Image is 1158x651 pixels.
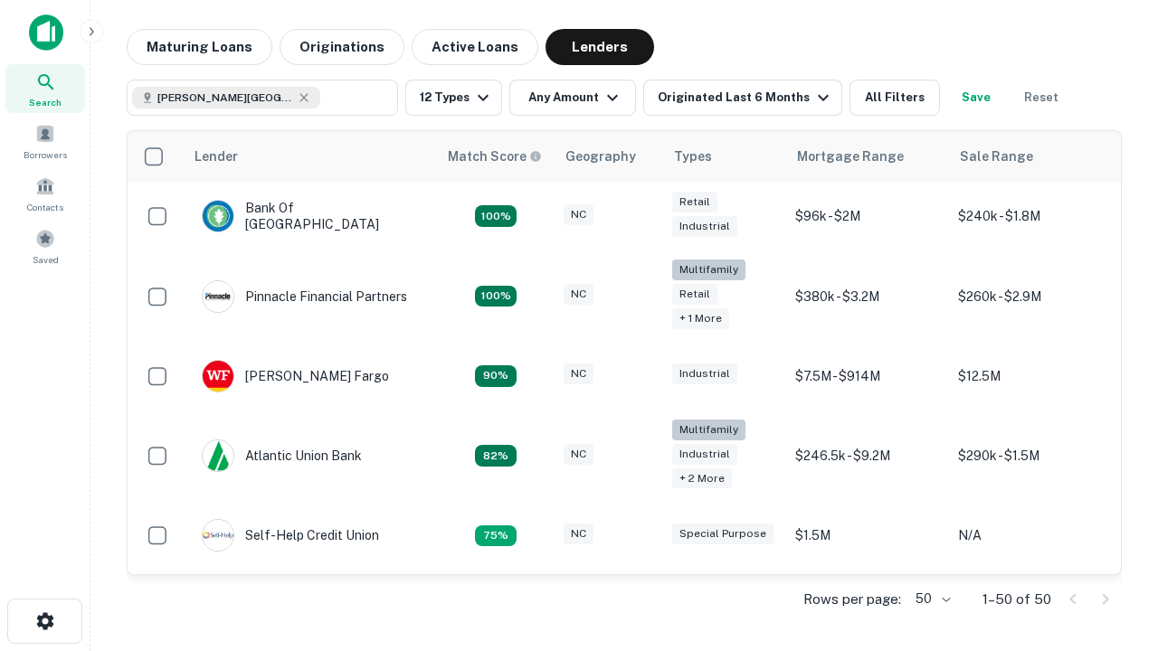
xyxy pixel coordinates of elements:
[475,445,517,467] div: Matching Properties: 11, hasApolloMatch: undefined
[949,250,1112,342] td: $260k - $2.9M
[5,117,85,165] a: Borrowers
[658,87,834,108] div: Originated Last 6 Months
[672,216,737,237] div: Industrial
[643,80,842,116] button: Originated Last 6 Months
[960,146,1033,167] div: Sale Range
[786,410,949,502] td: $246.5k - $9.2M
[672,363,737,384] div: Industrial
[982,589,1051,610] p: 1–50 of 50
[202,280,407,313] div: Pinnacle Financial Partners
[157,90,293,106] span: [PERSON_NAME][GEOGRAPHIC_DATA], [GEOGRAPHIC_DATA]
[803,589,901,610] p: Rows per page:
[280,29,404,65] button: Originations
[947,80,1005,116] button: Save your search to get updates of matches that match your search criteria.
[1012,80,1070,116] button: Reset
[850,80,940,116] button: All Filters
[203,440,233,471] img: picture
[203,520,233,551] img: picture
[663,131,786,182] th: Types
[202,519,379,552] div: Self-help Credit Union
[564,204,593,225] div: NC
[564,284,593,305] div: NC
[546,29,654,65] button: Lenders
[195,146,238,167] div: Lender
[33,252,59,267] span: Saved
[949,410,1112,502] td: $290k - $1.5M
[672,259,745,280] div: Multifamily
[564,363,593,384] div: NC
[5,169,85,218] a: Contacts
[127,29,272,65] button: Maturing Loans
[202,200,419,232] div: Bank Of [GEOGRAPHIC_DATA]
[5,64,85,113] a: Search
[203,281,233,312] img: picture
[475,525,517,547] div: Matching Properties: 10, hasApolloMatch: undefined
[908,586,954,612] div: 50
[29,14,63,51] img: capitalize-icon.png
[202,360,389,392] div: [PERSON_NAME] Fargo
[672,524,774,544] div: Special Purpose
[564,444,593,465] div: NC
[475,286,517,307] div: Matching Properties: 24, hasApolloMatch: undefined
[797,146,904,167] div: Mortgage Range
[672,284,717,305] div: Retail
[203,361,233,392] img: picture
[674,146,712,167] div: Types
[949,501,1112,570] td: N/A
[24,147,67,162] span: Borrowers
[672,468,732,489] div: + 2 more
[184,131,437,182] th: Lender
[786,182,949,250] td: $96k - $2M
[786,342,949,410] td: $7.5M - $914M
[672,192,717,212] div: Retail
[1068,448,1158,535] iframe: Chat Widget
[565,146,636,167] div: Geography
[405,80,502,116] button: 12 Types
[786,501,949,570] td: $1.5M
[564,524,593,544] div: NC
[448,146,538,166] h6: Match Score
[475,365,517,387] div: Matching Properties: 12, hasApolloMatch: undefined
[202,439,362,472] div: Atlantic Union Bank
[437,131,555,182] th: Capitalize uses an advanced AI algorithm to match your search with the best lender. The match sco...
[949,131,1112,182] th: Sale Range
[448,146,542,166] div: Capitalize uses an advanced AI algorithm to match your search with the best lender. The match sco...
[27,200,63,214] span: Contacts
[203,201,233,231] img: picture
[949,182,1112,250] td: $240k - $1.8M
[509,80,636,116] button: Any Amount
[412,29,538,65] button: Active Loans
[672,420,745,440] div: Multifamily
[475,205,517,227] div: Matching Properties: 14, hasApolloMatch: undefined
[672,444,737,465] div: Industrial
[786,131,949,182] th: Mortgage Range
[29,95,62,109] span: Search
[672,308,729,329] div: + 1 more
[5,222,85,270] a: Saved
[949,342,1112,410] td: $12.5M
[555,131,663,182] th: Geography
[786,250,949,342] td: $380k - $3.2M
